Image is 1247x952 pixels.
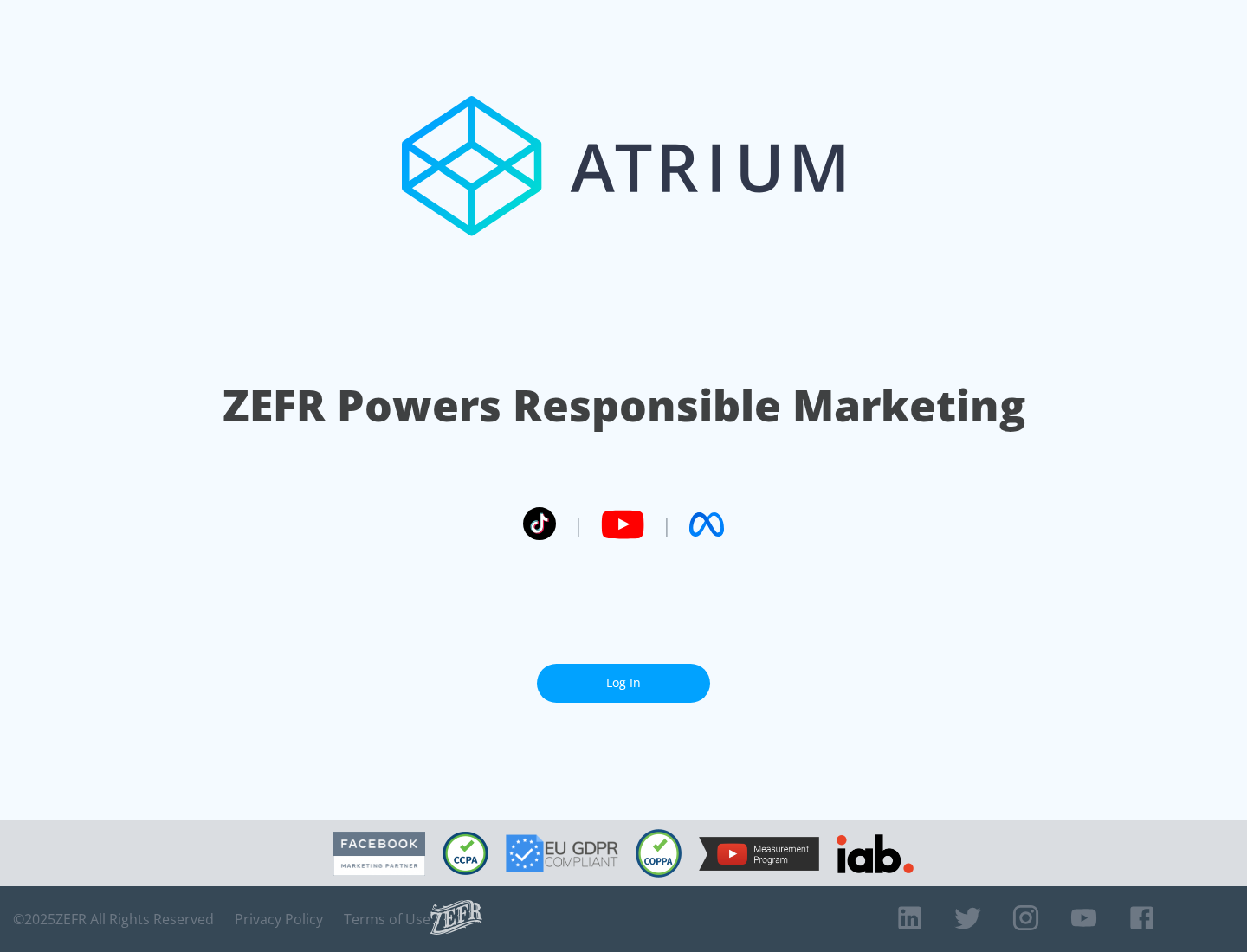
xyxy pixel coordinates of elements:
img: Facebook Marketing Partner [333,832,425,876]
h1: ZEFR Powers Responsible Marketing [223,376,1025,435]
img: YouTube Measurement Program [699,837,819,871]
span: | [662,511,672,537]
span: | [573,511,584,537]
span: © 2025 ZEFR All Rights Reserved [13,910,214,928]
img: COPPA Compliant [636,829,682,878]
img: IAB [837,834,914,873]
img: GDPR Compliant [506,834,618,872]
a: Terms of Use [344,910,430,928]
a: Privacy Policy [235,910,323,928]
img: CCPA Compliant [443,832,488,875]
a: Log In [537,664,710,703]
